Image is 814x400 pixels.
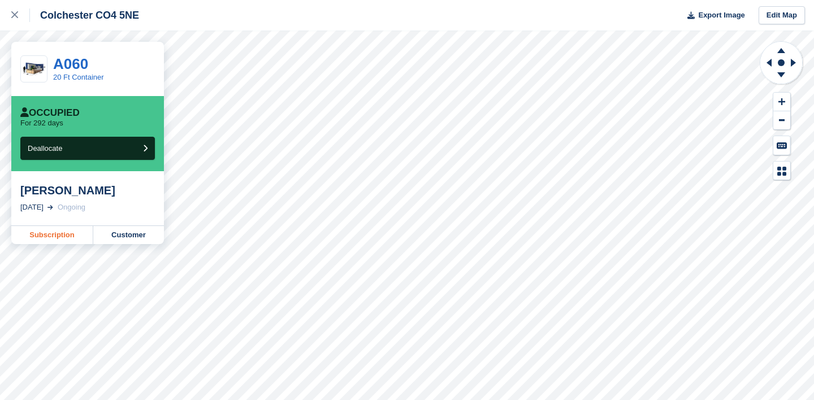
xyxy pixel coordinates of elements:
img: arrow-right-light-icn-cde0832a797a2874e46488d9cf13f60e5c3a73dbe684e267c42b8395dfbc2abf.svg [47,205,53,210]
span: Export Image [698,10,744,21]
div: [DATE] [20,202,44,213]
button: Keyboard Shortcuts [773,136,790,155]
div: [PERSON_NAME] [20,184,155,197]
button: Export Image [681,6,745,25]
button: Deallocate [20,137,155,160]
button: Zoom In [773,93,790,111]
p: For 292 days [20,119,63,128]
div: Colchester CO4 5NE [30,8,139,22]
a: Subscription [11,226,93,244]
button: Zoom Out [773,111,790,130]
a: 20 Ft Container [53,73,104,81]
div: Ongoing [58,202,85,213]
img: 20-ft-container%20(3).jpg [21,59,47,79]
button: Map Legend [773,162,790,180]
a: A060 [53,55,88,72]
span: Deallocate [28,144,62,153]
a: Edit Map [759,6,805,25]
a: Customer [93,226,164,244]
div: Occupied [20,107,80,119]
